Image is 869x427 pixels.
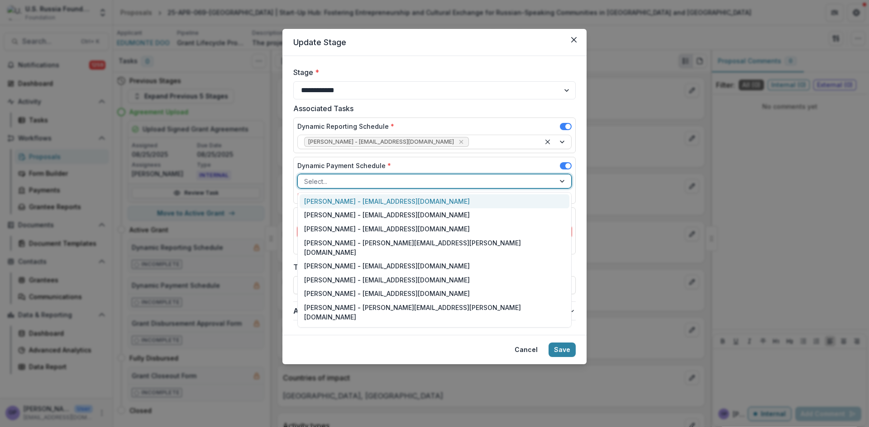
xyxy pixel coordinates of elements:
[297,161,391,170] label: Dynamic Payment Schedule
[282,29,587,56] header: Update Stage
[293,103,570,114] label: Associated Tasks
[300,208,569,222] div: [PERSON_NAME] - [EMAIL_ADDRESS][DOMAIN_NAME]
[300,324,569,338] div: GRANTS TEAM @ USRF - [EMAIL_ADDRESS][DOMAIN_NAME]
[542,136,553,147] div: Clear selected options
[300,300,569,324] div: [PERSON_NAME] - [PERSON_NAME][EMAIL_ADDRESS][PERSON_NAME][DOMAIN_NAME]
[293,305,568,316] span: Advanced Configuration
[293,302,576,320] button: Advanced Configuration
[300,222,569,236] div: [PERSON_NAME] - [EMAIL_ADDRESS][DOMAIN_NAME]
[300,236,569,259] div: [PERSON_NAME] - [PERSON_NAME][EMAIL_ADDRESS][PERSON_NAME][DOMAIN_NAME]
[457,137,466,146] div: Remove Gennady Podolny - gpodolny@usrf.us
[293,67,570,78] label: Stage
[293,262,570,272] label: Task Due Date
[300,259,569,273] div: [PERSON_NAME] - [EMAIL_ADDRESS][DOMAIN_NAME]
[308,139,454,145] span: [PERSON_NAME] - [EMAIL_ADDRESS][DOMAIN_NAME]
[549,343,576,357] button: Save
[300,273,569,287] div: [PERSON_NAME] - [EMAIL_ADDRESS][DOMAIN_NAME]
[300,287,569,301] div: [PERSON_NAME] - [EMAIL_ADDRESS][DOMAIN_NAME]
[297,122,394,131] label: Dynamic Reporting Schedule
[567,33,581,47] button: Close
[509,343,543,357] button: Cancel
[300,194,569,208] div: [PERSON_NAME] - [EMAIL_ADDRESS][DOMAIN_NAME]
